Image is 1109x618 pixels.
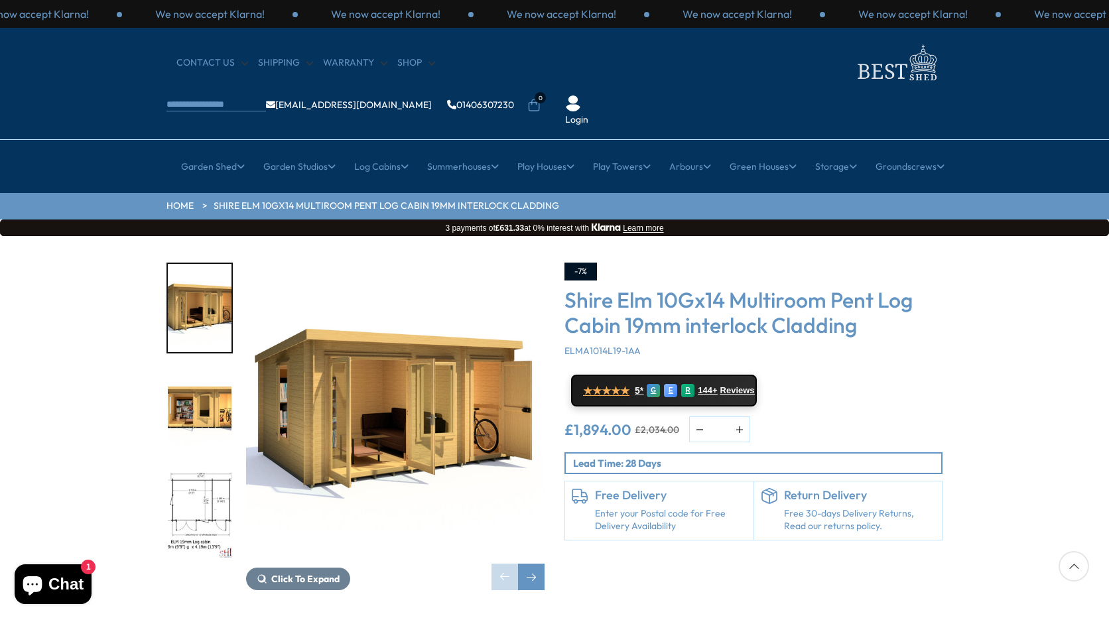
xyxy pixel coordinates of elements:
p: We now accept Klarna! [683,7,792,21]
span: 144+ [698,385,717,396]
a: Play Houses [517,150,574,183]
div: 1 / 3 [649,7,825,21]
span: ★★★★★ [583,385,629,397]
div: 1 / 3 [122,7,298,21]
p: Free 30-days Delivery Returns, Read our returns policy. [784,507,936,533]
a: Shire Elm 10Gx14 Multiroom Pent Log Cabin 19mm interlock Cladding [214,200,559,213]
a: Arbours [669,150,711,183]
a: Groundscrews [876,150,945,183]
del: £2,034.00 [635,425,679,434]
img: Elm2990x419010x1419mmPLAN_03906ce9-f245-4f29-b63a-0a9fc3b37f33_200x200.jpg [168,471,231,560]
ins: £1,894.00 [564,422,631,437]
a: Garden Studios [263,150,336,183]
span: ELMA1014L19-1AA [564,345,641,357]
a: Green Houses [730,150,797,183]
div: 1 / 11 [246,263,545,590]
button: Click To Expand [246,568,350,590]
span: Reviews [720,385,755,396]
div: Previous slide [491,564,518,590]
a: Shop [397,56,435,70]
span: Click To Expand [271,573,340,585]
div: E [664,384,677,397]
p: We now accept Klarna! [155,7,265,21]
a: Summerhouses [427,150,499,183]
h6: Free Delivery [595,488,747,503]
inbox-online-store-chat: Shopify online store chat [11,564,96,607]
span: 0 [535,92,546,103]
a: ★★★★★ 5* G E R 144+ Reviews [571,375,757,406]
p: We now accept Klarna! [507,7,616,21]
a: 01406307230 [447,100,514,109]
a: Enter your Postal code for Free Delivery Availability [595,507,747,533]
div: 2 / 11 [166,367,233,458]
a: Garden Shed [181,150,245,183]
a: HOME [166,200,194,213]
a: Log Cabins [354,150,409,183]
a: Shipping [258,56,313,70]
div: 3 / 3 [474,7,649,21]
div: -7% [564,263,597,280]
a: Play Towers [593,150,651,183]
div: R [681,384,694,397]
img: Elm2990x419010x1419mm030lifestyle_ffc7861f-054b-43f1-9d89-4b5e3059d434_200x200.jpg [168,264,231,352]
img: Shire Elm 10Gx14 Multiroom Pent Log Cabin 19mm interlock Cladding - Best Shed [246,263,545,561]
a: Login [565,113,588,127]
a: Storage [815,150,857,183]
a: [EMAIL_ADDRESS][DOMAIN_NAME] [266,100,432,109]
div: 2 / 3 [298,7,474,21]
div: Next slide [518,564,545,590]
h3: Shire Elm 10Gx14 Multiroom Pent Log Cabin 19mm interlock Cladding [564,287,943,338]
p: Lead Time: 28 Days [573,456,941,470]
a: CONTACT US [176,56,248,70]
h6: Return Delivery [784,488,936,503]
a: Warranty [323,56,387,70]
div: 2 / 3 [825,7,1001,21]
a: 0 [527,99,541,112]
p: We now accept Klarna! [331,7,440,21]
div: 1 / 11 [166,263,233,353]
img: Elm2990x419010x1419mm000lifestyle_0458a933-2e40-4a08-b390-b53926bfbfbf_200x200.jpg [168,368,231,456]
img: logo [850,41,943,84]
div: G [647,384,660,397]
img: User Icon [565,95,581,111]
p: We now accept Klarna! [858,7,968,21]
div: 3 / 11 [166,470,233,561]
